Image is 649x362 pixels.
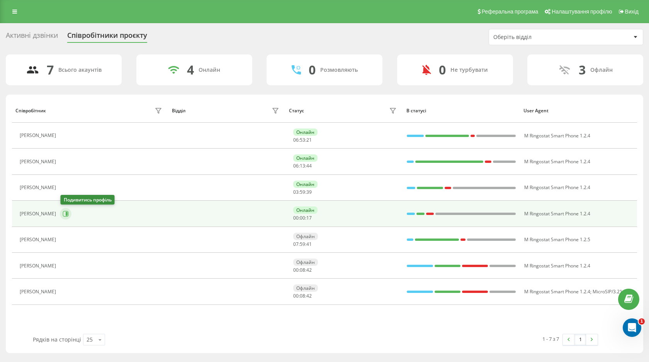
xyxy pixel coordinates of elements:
[20,133,58,138] div: [PERSON_NAME]
[293,215,312,221] div: : :
[493,34,586,41] div: Оберіть відділ
[306,215,312,221] span: 17
[590,67,613,73] div: Офлайн
[524,236,590,243] span: M Ringostat Smart Phone 1.2.5
[293,137,312,143] div: : :
[87,336,93,343] div: 25
[293,163,312,169] div: : :
[15,108,46,113] div: Співробітник
[300,293,305,299] span: 08
[293,189,299,195] span: 03
[293,284,318,292] div: Офлайн
[306,241,312,247] span: 41
[523,108,634,113] div: User Agent
[306,162,312,169] span: 44
[306,293,312,299] span: 42
[593,288,626,295] span: MicroSIP/3.21.6
[293,233,318,240] div: Офлайн
[293,154,318,162] div: Онлайн
[172,108,185,113] div: Відділ
[306,267,312,273] span: 42
[293,215,299,221] span: 00
[574,334,586,345] a: 1
[639,318,645,325] span: 1
[20,289,58,294] div: [PERSON_NAME]
[293,206,318,214] div: Онлайн
[293,137,299,143] span: 06
[293,267,299,273] span: 00
[300,137,305,143] span: 53
[439,63,446,77] div: 0
[524,210,590,217] span: M Ringostat Smart Phone 1.2.4
[300,162,305,169] span: 13
[300,267,305,273] span: 08
[20,263,58,269] div: [PERSON_NAME]
[20,211,58,217] div: [PERSON_NAME]
[623,318,641,337] iframe: Intercom live chat
[524,132,590,139] span: M Ringostat Smart Phone 1.2.4
[542,335,559,343] div: 1 - 7 з 7
[524,184,590,191] span: M Ringostat Smart Phone 1.2.4
[450,67,488,73] div: Не турбувати
[579,63,586,77] div: 3
[20,185,58,190] div: [PERSON_NAME]
[306,189,312,195] span: 39
[293,259,318,266] div: Офлайн
[6,31,58,43] div: Активні дзвінки
[293,181,318,188] div: Онлайн
[293,242,312,247] div: : :
[300,241,305,247] span: 59
[293,162,299,169] span: 06
[293,293,312,299] div: : :
[47,63,54,77] div: 7
[306,137,312,143] span: 21
[300,189,305,195] span: 59
[67,31,147,43] div: Співробітники проєкту
[482,8,539,15] span: Реферальна програма
[552,8,612,15] span: Налаштування профілю
[20,159,58,164] div: [PERSON_NAME]
[406,108,516,113] div: В статусі
[524,262,590,269] span: M Ringostat Smart Phone 1.2.4
[187,63,194,77] div: 4
[320,67,358,73] div: Розмовляють
[293,267,312,273] div: : :
[293,293,299,299] span: 00
[625,8,639,15] span: Вихід
[289,108,304,113] div: Статус
[300,215,305,221] span: 00
[524,288,590,295] span: M Ringostat Smart Phone 1.2.4
[199,67,220,73] div: Онлайн
[309,63,316,77] div: 0
[524,158,590,165] span: M Ringostat Smart Phone 1.2.4
[293,241,299,247] span: 07
[61,195,115,205] div: Подивитись профіль
[58,67,102,73] div: Всього акаунтів
[293,189,312,195] div: : :
[20,237,58,242] div: [PERSON_NAME]
[33,336,81,343] span: Рядків на сторінці
[293,129,318,136] div: Онлайн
